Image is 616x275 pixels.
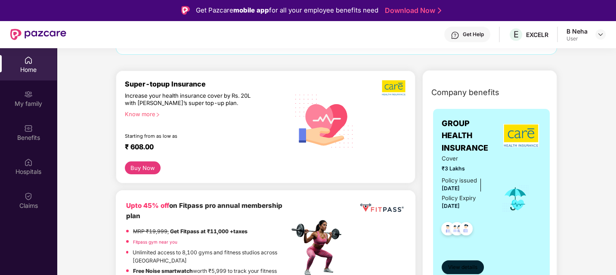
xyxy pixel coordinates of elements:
img: svg+xml;base64,PHN2ZyB4bWxucz0iaHR0cDovL3d3dy53My5vcmcvMjAwMC9zdmciIHdpZHRoPSI0OC45MTUiIGhlaWdodD... [446,219,467,241]
div: Policy Expiry [442,194,476,203]
span: View details [448,263,477,272]
span: Company benefits [431,87,499,99]
del: MRP ₹19,999, [133,228,169,235]
div: Increase your health insurance cover by Rs. 20L with [PERSON_NAME]’s super top-up plan. [125,92,252,107]
strong: Get Fitpass at ₹11,000 +taxes [170,228,248,235]
span: [DATE] [442,203,460,209]
img: Logo [181,6,190,15]
b: on Fitpass pro annual membership plan [126,201,282,220]
span: right [155,112,160,117]
img: svg+xml;base64,PHN2ZyBpZD0iRHJvcGRvd24tMzJ4MzIiIHhtbG5zPSJodHRwOi8vd3d3LnczLm9yZy8yMDAwL3N2ZyIgd2... [597,31,604,38]
img: New Pazcare Logo [10,29,66,40]
p: Unlimited access to 8,100 gyms and fitness studios across [GEOGRAPHIC_DATA] [133,248,289,265]
img: fppp.png [359,201,405,215]
div: Super-topup Insurance [125,80,289,88]
div: EXCELR [526,31,548,39]
div: Get Help [463,31,484,38]
img: b5dec4f62d2307b9de63beb79f102df3.png [382,80,406,96]
img: svg+xml;base64,PHN2ZyB4bWxucz0iaHR0cDovL3d3dy53My5vcmcvMjAwMC9zdmciIHdpZHRoPSI0OC45NDMiIGhlaWdodD... [455,219,477,241]
div: Policy issued [442,176,477,185]
div: Starting from as low as [125,133,253,139]
span: [DATE] [442,185,460,192]
strong: mobile app [233,6,269,14]
img: insurerLogo [503,124,539,147]
a: Fitpass gym near you [133,239,177,244]
div: B Neha [566,27,588,35]
img: svg+xml;base64,PHN2ZyB3aWR0aD0iMjAiIGhlaWdodD0iMjAiIHZpZXdCb3g9IjAgMCAyMCAyMCIgZmlsbD0ibm9uZSIgeG... [24,90,33,99]
strong: Free Noise smartwatch [133,268,193,274]
img: icon [501,185,529,213]
img: Stroke [438,6,441,15]
img: svg+xml;base64,PHN2ZyBpZD0iQ2xhaW0iIHhtbG5zPSJodHRwOi8vd3d3LnczLm9yZy8yMDAwL3N2ZyIgd2lkdGg9IjIwIi... [24,192,33,201]
span: Cover [442,154,489,163]
a: Download Now [385,6,439,15]
div: Get Pazcare for all your employee benefits need [196,5,378,15]
button: View details [442,260,484,274]
div: ₹ 608.00 [125,142,281,153]
span: GROUP HEALTH INSURANCE [442,117,501,154]
img: svg+xml;base64,PHN2ZyBpZD0iSG9zcGl0YWxzIiB4bWxucz0iaHR0cDovL3d3dy53My5vcmcvMjAwMC9zdmciIHdpZHRoPS... [24,158,33,167]
img: svg+xml;base64,PHN2ZyBpZD0iSGVscC0zMngzMiIgeG1sbnM9Imh0dHA6Ly93d3cudzMub3JnLzIwMDAvc3ZnIiB3aWR0aD... [451,31,459,40]
img: svg+xml;base64,PHN2ZyBpZD0iSG9tZSIgeG1sbnM9Imh0dHA6Ly93d3cudzMub3JnLzIwMDAvc3ZnIiB3aWR0aD0iMjAiIG... [24,56,33,65]
img: svg+xml;base64,PHN2ZyBpZD0iQmVuZWZpdHMiIHhtbG5zPSJodHRwOi8vd3d3LnczLm9yZy8yMDAwL3N2ZyIgd2lkdGg9Ij... [24,124,33,133]
b: Upto 45% off [126,201,169,210]
div: User [566,35,588,42]
span: E [514,29,519,40]
img: svg+xml;base64,PHN2ZyB4bWxucz0iaHR0cDovL3d3dy53My5vcmcvMjAwMC9zdmciIHhtbG5zOnhsaW5rPSJodHRwOi8vd3... [289,85,360,156]
img: svg+xml;base64,PHN2ZyB4bWxucz0iaHR0cDovL3d3dy53My5vcmcvMjAwMC9zdmciIHdpZHRoPSI0OC45NDMiIGhlaWdodD... [437,219,458,241]
button: Buy Now [125,161,161,174]
div: Know more [125,111,284,117]
span: ₹3 Lakhs [442,164,489,173]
